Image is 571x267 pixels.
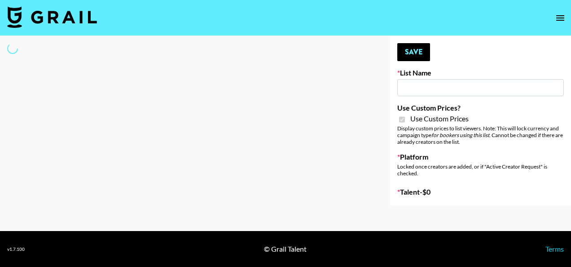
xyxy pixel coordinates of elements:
div: Display custom prices to list viewers. Note: This will lock currency and campaign type . Cannot b... [397,125,564,145]
span: Use Custom Prices [410,114,469,123]
button: open drawer [551,9,569,27]
img: Grail Talent [7,6,97,28]
a: Terms [545,245,564,253]
label: Use Custom Prices? [397,103,564,112]
div: v 1.7.100 [7,246,25,252]
label: List Name [397,68,564,77]
em: for bookers using this list [431,132,489,138]
button: Save [397,43,430,61]
div: Locked once creators are added, or if "Active Creator Request" is checked. [397,163,564,177]
label: Talent - $ 0 [397,187,564,196]
div: © Grail Talent [264,245,307,254]
label: Platform [397,152,564,161]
